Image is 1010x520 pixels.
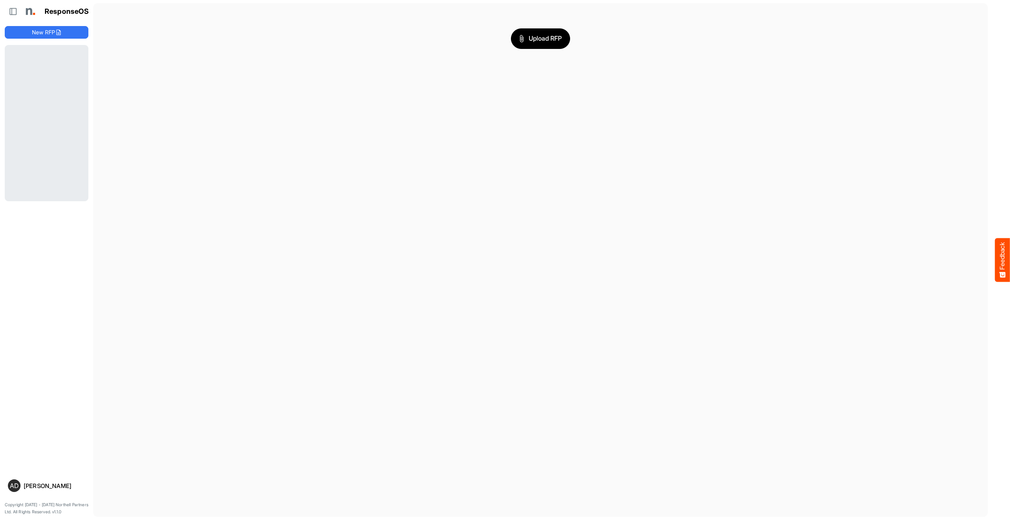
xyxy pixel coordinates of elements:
[24,483,85,489] div: [PERSON_NAME]
[519,34,562,44] span: Upload RFP
[511,28,570,49] button: Upload RFP
[5,45,88,201] div: Loading...
[5,501,88,515] p: Copyright [DATE] - [DATE] Northell Partners Ltd. All Rights Reserved. v1.1.0
[995,238,1010,282] button: Feedback
[22,4,37,19] img: Northell
[5,26,88,39] button: New RFP
[10,483,19,489] span: AD
[45,7,89,16] h1: ResponseOS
